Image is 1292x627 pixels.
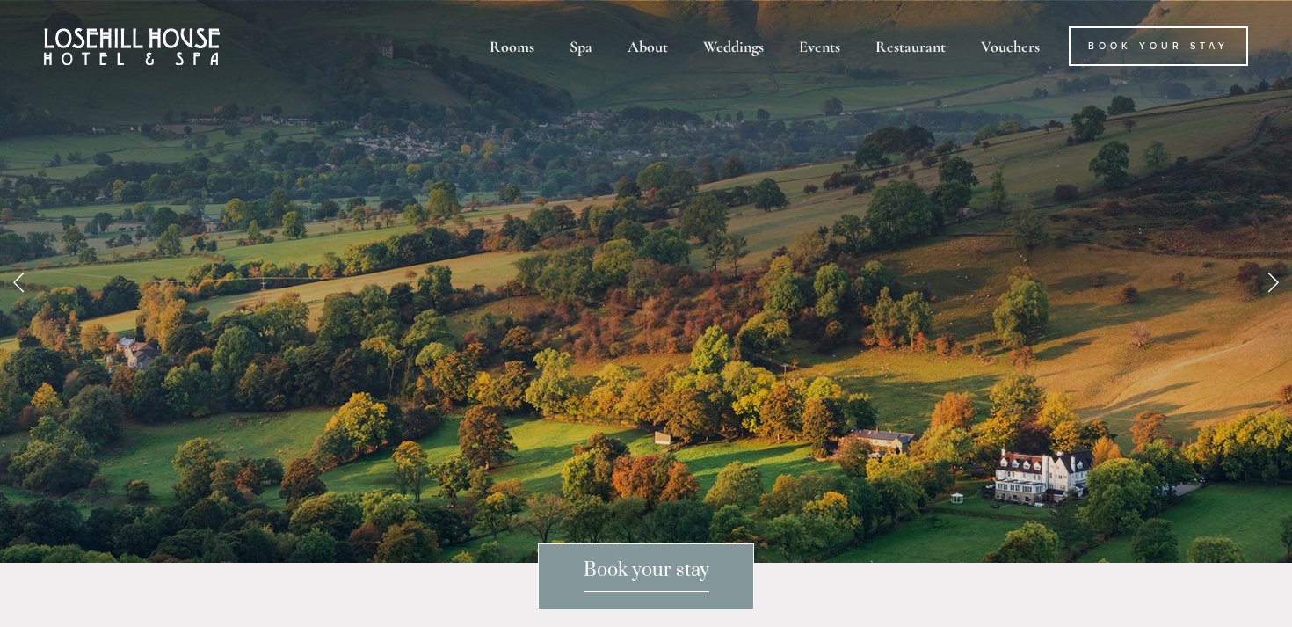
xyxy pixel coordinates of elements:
[687,26,780,66] div: Weddings
[474,26,550,66] div: Rooms
[612,26,684,66] div: About
[584,558,709,592] span: Book your stay
[44,28,220,65] img: Losehill House
[538,543,754,609] a: Book your stay
[783,26,856,66] div: Events
[1069,26,1248,66] a: Book Your Stay
[554,26,608,66] div: Spa
[608,484,684,501] a: BOOK NOW
[860,26,962,66] div: Restaurant
[1253,255,1292,308] a: Next Slide
[198,149,1094,518] p: Travellers' Choice Awards Best of the Best 2025
[965,26,1056,66] a: Vouchers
